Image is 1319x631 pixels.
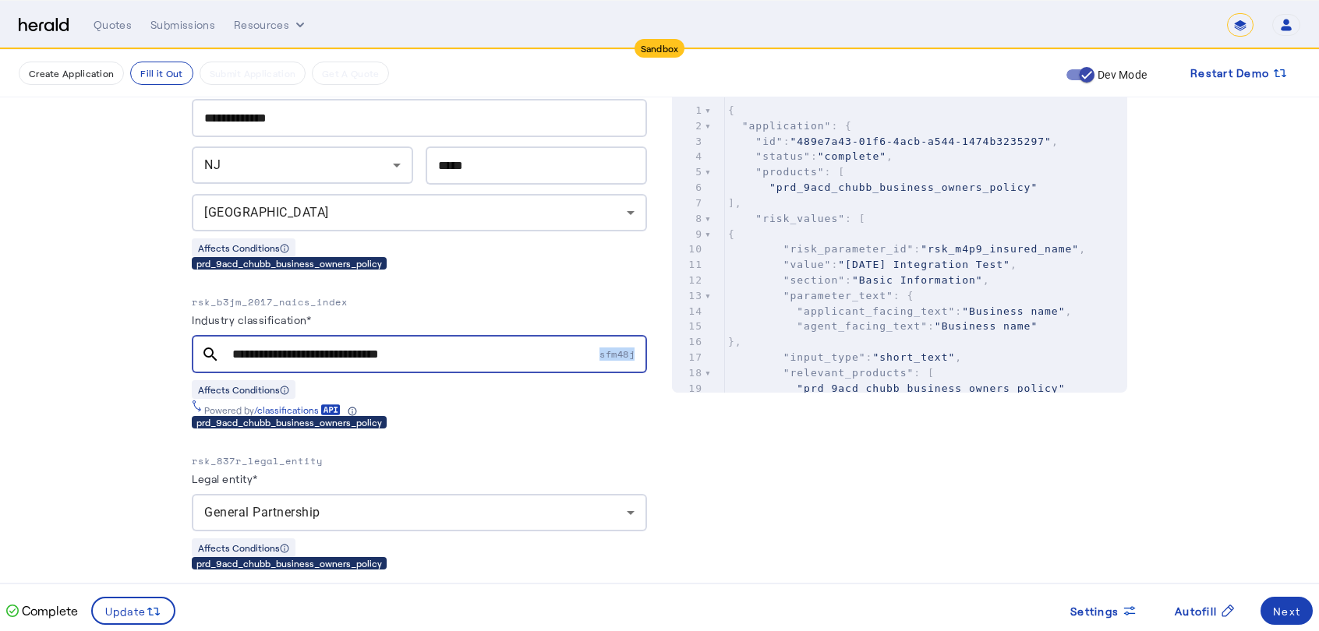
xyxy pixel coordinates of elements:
[150,17,215,33] div: Submissions
[672,134,705,150] div: 3
[790,136,1051,147] span: "489e7a43-01f6-4acb-a544-1474b3235297"
[672,319,705,334] div: 15
[672,149,705,164] div: 4
[755,213,845,224] span: "risk_values"
[672,381,705,397] div: 19
[1058,597,1150,625] button: Settings
[94,17,132,33] div: Quotes
[200,62,306,85] button: Submit Application
[1190,64,1269,83] span: Restart Demo
[672,273,705,288] div: 12
[1094,67,1147,83] label: Dev Mode
[783,274,845,286] span: "section"
[769,182,1038,193] span: "prd_9acd_chubb_business_owners_policy"
[742,120,832,132] span: "application"
[19,62,124,85] button: Create Application
[728,274,990,286] span: : ,
[728,305,1072,317] span: : ,
[728,290,914,301] span: : {
[204,404,357,416] div: Powered by
[672,103,705,118] div: 1
[728,243,1086,255] span: : ,
[105,603,147,619] span: Update
[192,313,311,326] label: Industry classification*
[192,538,295,557] div: Affects Conditions
[728,320,1038,332] span: :
[728,150,893,162] span: : ,
[783,243,914,255] span: "risk_parameter_id"
[935,320,1038,332] span: "Business name"
[728,136,1059,147] span: : ,
[672,257,705,273] div: 11
[755,166,824,178] span: "products"
[672,227,705,242] div: 9
[1261,597,1313,625] button: Next
[755,150,811,162] span: "status"
[797,320,928,332] span: "agent_facing_text"
[192,238,295,257] div: Affects Conditions
[921,243,1079,255] span: "rsk_m4p9_insured_name"
[728,166,845,178] span: : [
[19,18,69,33] img: Herald Logo
[672,288,705,304] div: 13
[672,211,705,227] div: 8
[672,118,705,134] div: 2
[672,180,705,196] div: 6
[635,39,685,58] div: Sandbox
[192,557,387,569] div: prd_9acd_chubb_business_owners_policy
[234,17,308,33] button: Resources dropdown menu
[783,259,832,270] span: "value"
[1070,603,1119,619] span: Settings
[1178,59,1300,87] button: Restart Demo
[672,164,705,180] div: 5
[192,345,229,364] mat-icon: search
[783,367,914,379] span: "relevant_products"
[192,416,387,428] div: prd_9acd_chubb_business_owners_policy
[783,290,893,301] span: "parameter_text"
[672,304,705,319] div: 14
[192,294,647,310] p: rsk_b3jm_2017_naics_index
[818,150,886,162] span: "complete"
[192,380,295,399] div: Affects Conditions
[755,136,783,147] span: "id"
[728,213,866,224] span: : [
[728,120,852,132] span: : {
[728,259,1017,270] span: : ,
[672,62,1127,361] herald-code-block: Response
[728,104,735,116] span: {
[91,597,176,625] button: Update
[672,196,705,211] div: 7
[204,505,320,520] span: General Partnership
[1273,603,1300,619] div: Next
[192,257,387,270] div: prd_9acd_chubb_business_owners_policy
[797,382,1065,394] span: "prd_9acd_chubb_business_owners_policy"
[312,62,389,85] button: Get A Quote
[672,334,705,350] div: 16
[797,305,955,317] span: "applicant_facing_text"
[962,305,1065,317] span: "Business name"
[728,197,742,209] span: ],
[672,241,705,257] div: 10
[19,601,78,620] p: Complete
[728,336,742,347] span: },
[852,274,983,286] span: "Basic Information"
[672,365,705,381] div: 18
[728,351,962,363] span: : ,
[599,347,647,361] span: sfm48j
[204,205,329,220] span: [GEOGRAPHIC_DATA]
[838,259,1010,270] span: "[DATE] Integration Test"
[783,351,866,363] span: "input_type"
[192,453,647,469] p: rsk_837r_legal_entity
[204,157,221,172] span: NJ
[728,367,935,379] span: : [
[130,62,193,85] button: Fill it Out
[872,351,955,363] span: "short_text"
[192,472,258,485] label: Legal entity*
[672,350,705,365] div: 17
[728,228,735,240] span: {
[254,404,341,416] a: /classifications
[1175,603,1217,619] span: Autofill
[1162,597,1248,625] button: Autofill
